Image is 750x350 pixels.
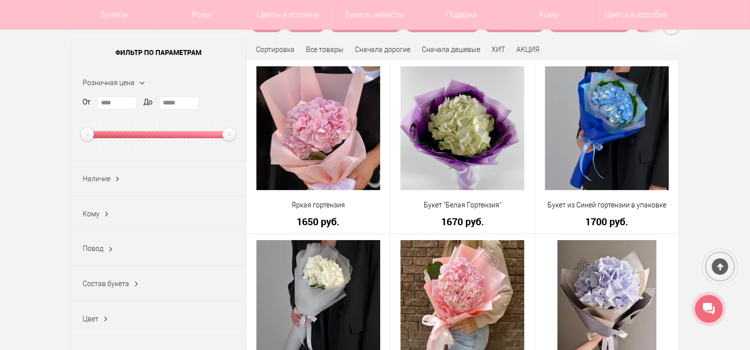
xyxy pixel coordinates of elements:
span: Наличие [83,175,111,183]
a: АКЦИЯ [517,46,540,53]
a: Сначала дешевые [422,46,481,53]
a: Букет "Белая Гортензия" [397,200,528,210]
a: Букет из Синей гортензии в упаковке [542,200,673,210]
a: 1650 руб. [253,216,384,227]
a: 1670 руб. [397,216,528,227]
span: Состав букета [83,280,130,288]
a: Сначала дорогие [355,46,411,53]
a: ХИТ [492,46,505,53]
a: Все товары [306,46,344,53]
span: Повод [83,245,104,252]
img: Букет из Синей гортензии в упаковке [545,66,669,190]
a: Яркая гортензия [253,200,384,210]
img: Букет "Белая Гортензия" [400,66,524,190]
a: 1700 руб. [542,216,673,227]
span: Кому [83,210,100,218]
span: Розничная цена [83,79,135,87]
label: До [144,97,153,107]
span: Фильтр по параметрам [71,40,246,65]
span: Цвет [83,315,99,323]
img: Яркая гортензия [256,66,380,190]
span: Сортировка [256,46,295,53]
label: От [83,97,91,107]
